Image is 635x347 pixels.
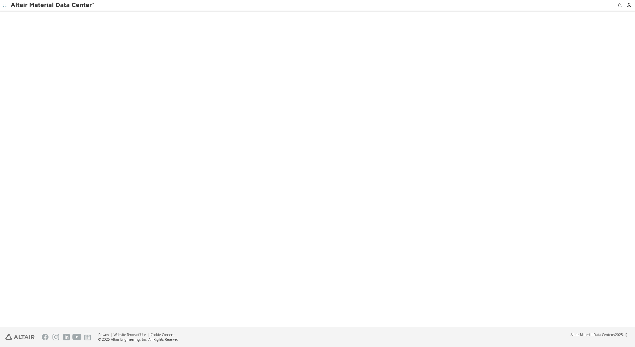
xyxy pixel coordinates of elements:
[571,332,627,337] div: (v2025.1)
[98,332,109,337] a: Privacy
[11,2,95,9] img: Altair Material Data Center
[114,332,146,337] a: Website Terms of Use
[98,337,179,342] div: © 2025 Altair Engineering, Inc. All Rights Reserved.
[150,332,175,337] a: Cookie Consent
[571,332,612,337] span: Altair Material Data Center
[5,334,35,340] img: Altair Engineering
